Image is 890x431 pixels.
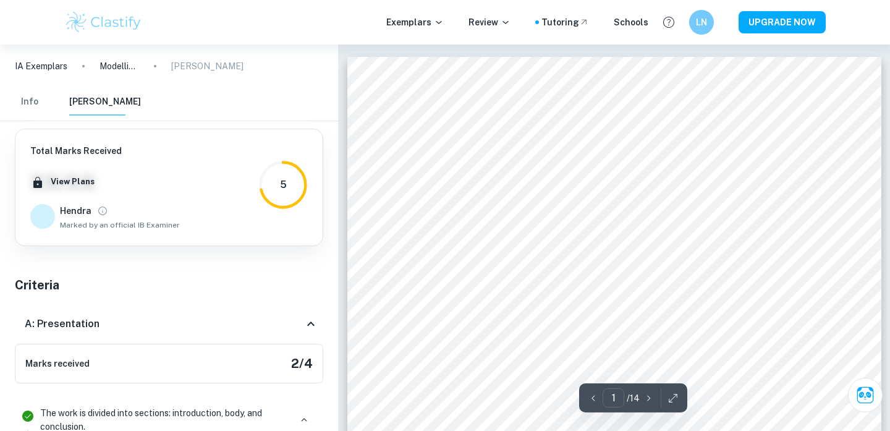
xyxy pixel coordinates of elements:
p: Modelling a volleyball serve [100,59,139,73]
p: [PERSON_NAME] [171,59,244,73]
p: / 14 [627,391,640,405]
h6: Total Marks Received [30,144,180,158]
h6: A: Presentation [25,317,100,331]
h6: LN [695,15,709,29]
span: Marked by an official IB Examiner [60,220,180,231]
img: Clastify logo [64,10,143,35]
button: Info [15,88,44,116]
button: Help and Feedback [658,12,679,33]
h5: Criteria [15,276,323,294]
h6: Hendra [60,204,91,218]
button: Ask Clai [848,378,883,412]
a: Schools [614,15,648,29]
h5: 2 / 4 [291,354,313,373]
button: View full profile [94,202,111,220]
button: UPGRADE NOW [739,11,826,33]
div: 5 [280,177,287,192]
p: Review [468,15,511,29]
a: IA Exemplars [15,59,67,73]
h6: Marks received [25,357,90,370]
a: Tutoring [541,15,589,29]
div: A: Presentation [15,304,323,344]
svg: Correct [20,409,35,424]
button: View Plans [48,173,98,191]
button: [PERSON_NAME] [69,88,141,116]
button: LN [689,10,714,35]
p: Exemplars [386,15,444,29]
